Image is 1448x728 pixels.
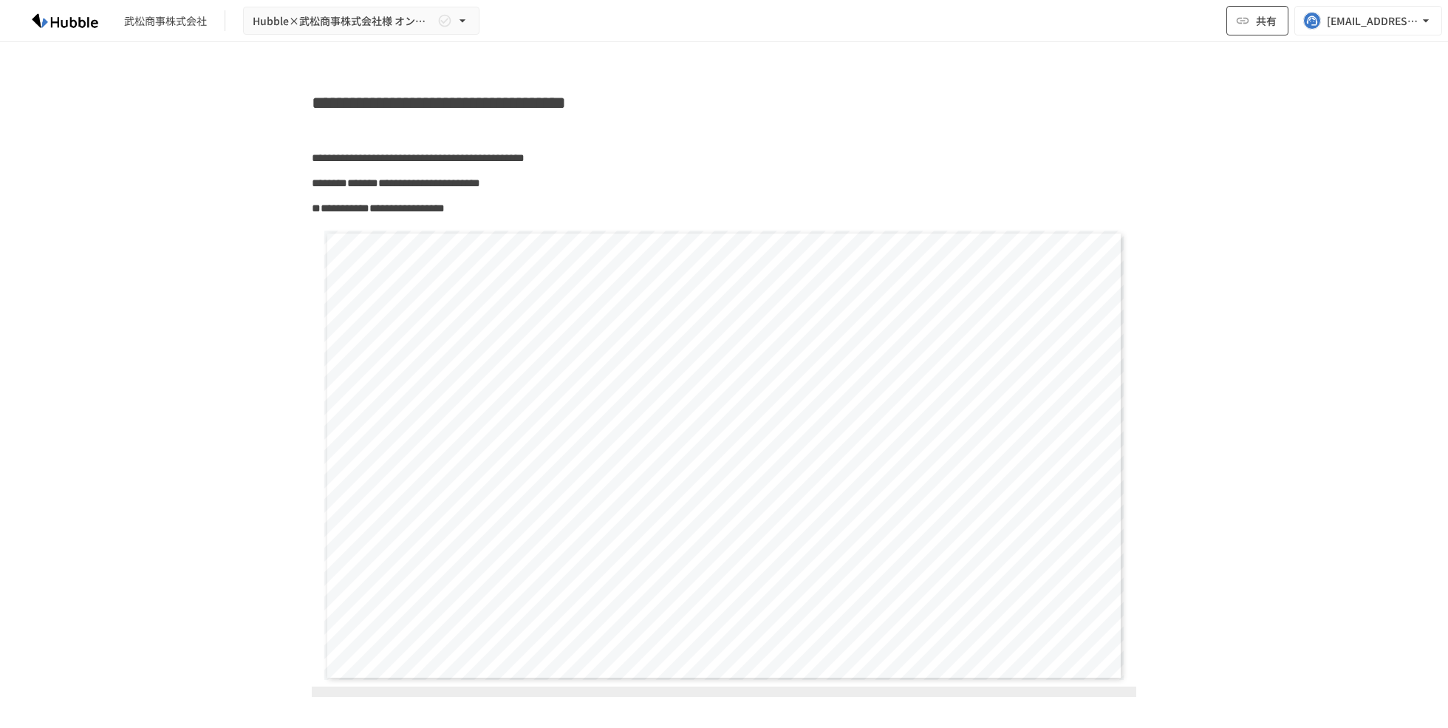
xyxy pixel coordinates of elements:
div: Page 1 [312,225,1136,687]
div: [EMAIL_ADDRESS][DOMAIN_NAME] [1327,12,1418,30]
img: HzDRNkGCf7KYO4GfwKnzITak6oVsp5RHeZBEM1dQFiQ [18,9,112,33]
div: 武松商事株式会社 [124,13,207,29]
span: 共有 [1256,13,1277,29]
span: Hubble×武松商事株式会社様 オンボーディングプロジェクト [253,12,434,30]
button: 共有 [1226,6,1288,35]
button: Hubble×武松商事株式会社様 オンボーディングプロジェクト [243,7,479,35]
button: [EMAIL_ADDRESS][DOMAIN_NAME] [1294,6,1442,35]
